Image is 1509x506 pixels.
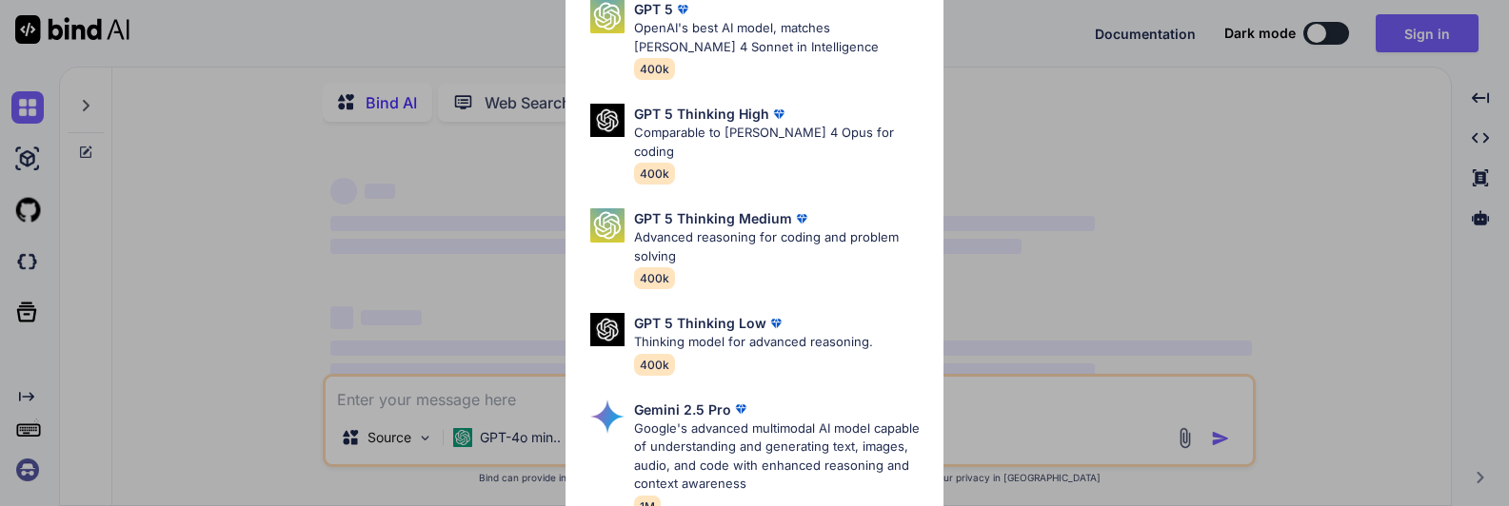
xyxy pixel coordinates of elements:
[634,228,927,265] p: Advanced reasoning for coding and problem solving
[634,354,675,376] span: 400k
[634,124,927,161] p: Comparable to [PERSON_NAME] 4 Opus for coding
[766,314,785,333] img: premium
[634,399,731,419] p: Gemini 2.5 Pro
[731,399,750,418] img: premium
[634,419,927,494] p: Google's advanced multimodal AI model capable of understanding and generating text, images, audio...
[590,104,625,137] img: Pick Models
[634,19,927,56] p: OpenAI's best AI model, matches [PERSON_NAME] 4 Sonnet in Intelligence
[634,163,675,185] span: 400k
[634,208,792,228] p: GPT 5 Thinking Medium
[590,399,625,434] img: Pick Models
[634,333,873,352] p: Thinking model for advanced reasoning.
[590,208,625,243] img: Pick Models
[769,105,788,124] img: premium
[634,267,675,289] span: 400k
[792,209,811,228] img: premium
[634,58,675,80] span: 400k
[634,104,769,124] p: GPT 5 Thinking High
[634,313,766,333] p: GPT 5 Thinking Low
[590,313,625,346] img: Pick Models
